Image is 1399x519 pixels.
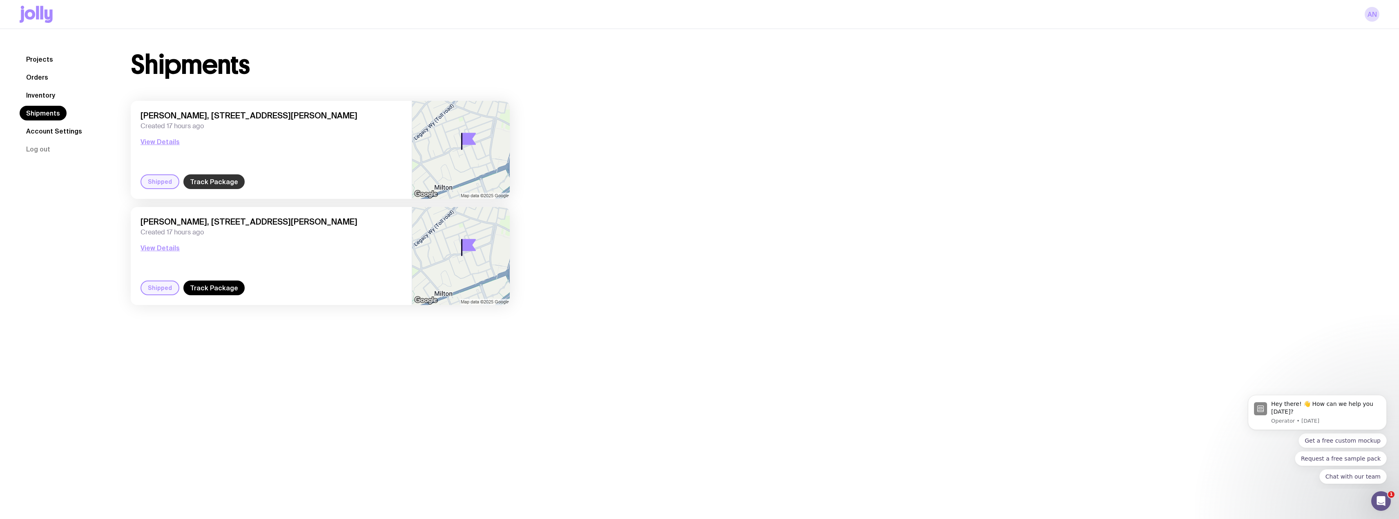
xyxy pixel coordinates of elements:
[20,70,55,85] a: Orders
[131,52,250,78] h1: Shipments
[141,122,402,130] span: Created 17 hours ago
[1365,7,1379,22] a: AN
[20,88,62,102] a: Inventory
[1388,491,1395,498] span: 1
[183,281,245,295] a: Track Package
[141,243,180,253] button: View Details
[1236,388,1399,489] iframe: Intercom notifications message
[1371,491,1391,511] iframe: Intercom live chat
[141,174,179,189] div: Shipped
[141,137,180,147] button: View Details
[20,106,67,120] a: Shipments
[141,281,179,295] div: Shipped
[20,52,60,67] a: Projects
[20,142,57,156] button: Log out
[183,174,245,189] a: Track Package
[141,217,402,227] span: [PERSON_NAME], [STREET_ADDRESS][PERSON_NAME]
[141,111,402,120] span: [PERSON_NAME], [STREET_ADDRESS][PERSON_NAME]
[412,101,510,199] img: staticmap
[20,124,89,138] a: Account Settings
[412,207,510,305] img: staticmap
[141,228,402,236] span: Created 17 hours ago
